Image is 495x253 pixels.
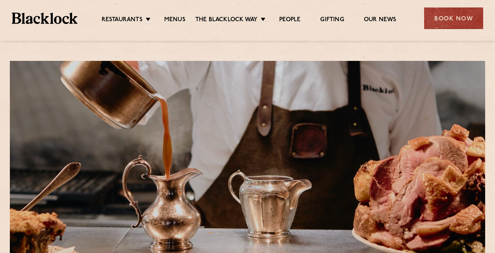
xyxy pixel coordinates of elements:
[102,16,143,25] a: Restaurants
[320,16,344,25] a: Gifting
[195,16,258,25] a: The Blacklock Way
[424,7,483,29] div: Book Now
[279,16,300,25] a: People
[12,13,78,24] img: BL_Textured_Logo-footer-cropped.svg
[364,16,397,25] a: Our News
[164,16,185,25] a: Menus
